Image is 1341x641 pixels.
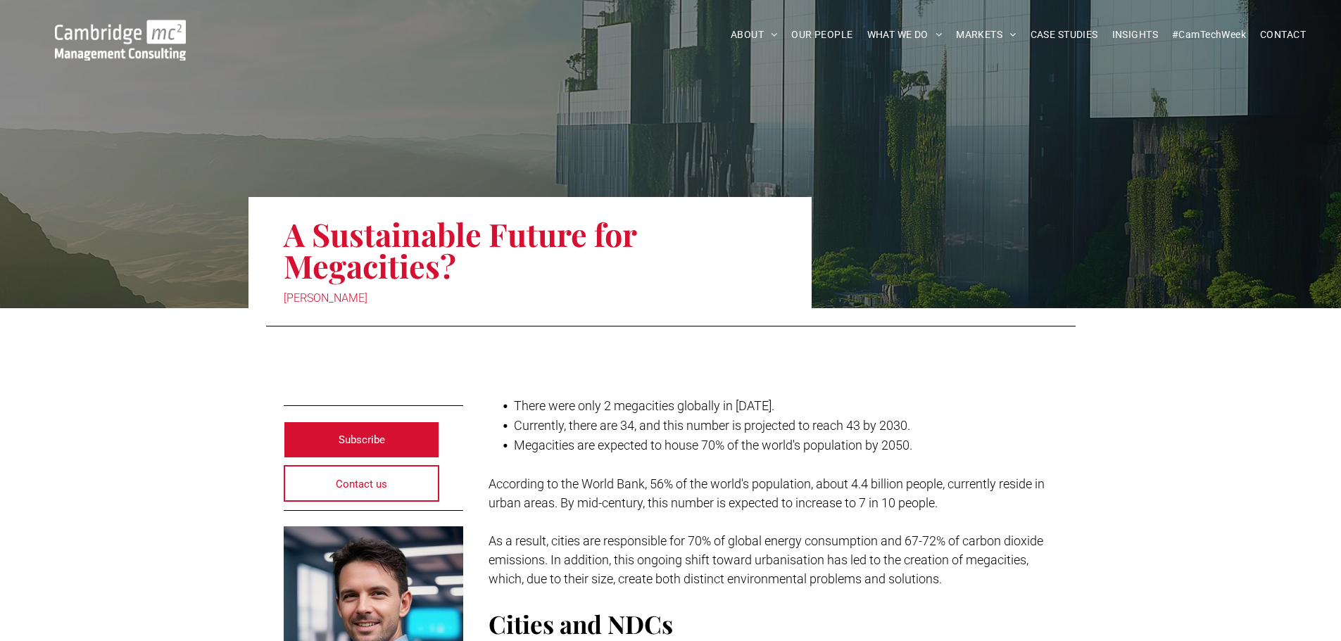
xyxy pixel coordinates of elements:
span: Contact us [336,467,387,502]
a: INSIGHTS [1105,24,1165,46]
span: Megacities are expected to house 70% of the world's population by 2050. [514,438,912,452]
span: According to the World Bank, 56% of the world's population, about 4.4 billion people, currently r... [489,476,1045,510]
span: Currently, there are 34, and this number is projected to reach 43 by 2030. [514,418,910,433]
a: ABOUT [724,24,785,46]
a: Your Business Transformed | Cambridge Management Consulting [55,22,186,37]
a: Subscribe [284,421,440,458]
div: [PERSON_NAME] [284,288,776,308]
img: Cambridge MC Logo, sustainability [55,20,186,61]
span: There were only 2 megacities globally in [DATE]. [514,398,774,413]
a: Contact us [284,465,440,502]
span: Cities and NDCs [489,607,673,640]
a: MARKETS [949,24,1023,46]
a: OUR PEOPLE [784,24,860,46]
span: Subscribe [339,422,385,457]
a: #CamTechWeek [1165,24,1253,46]
h1: A Sustainable Future for Megacities? [284,217,776,283]
a: CASE STUDIES [1024,24,1105,46]
a: WHAT WE DO [860,24,950,46]
a: CONTACT [1253,24,1313,46]
span: As a result, cities are responsible for 70% of global energy consumption and 67-72% of carbon dio... [489,533,1043,586]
